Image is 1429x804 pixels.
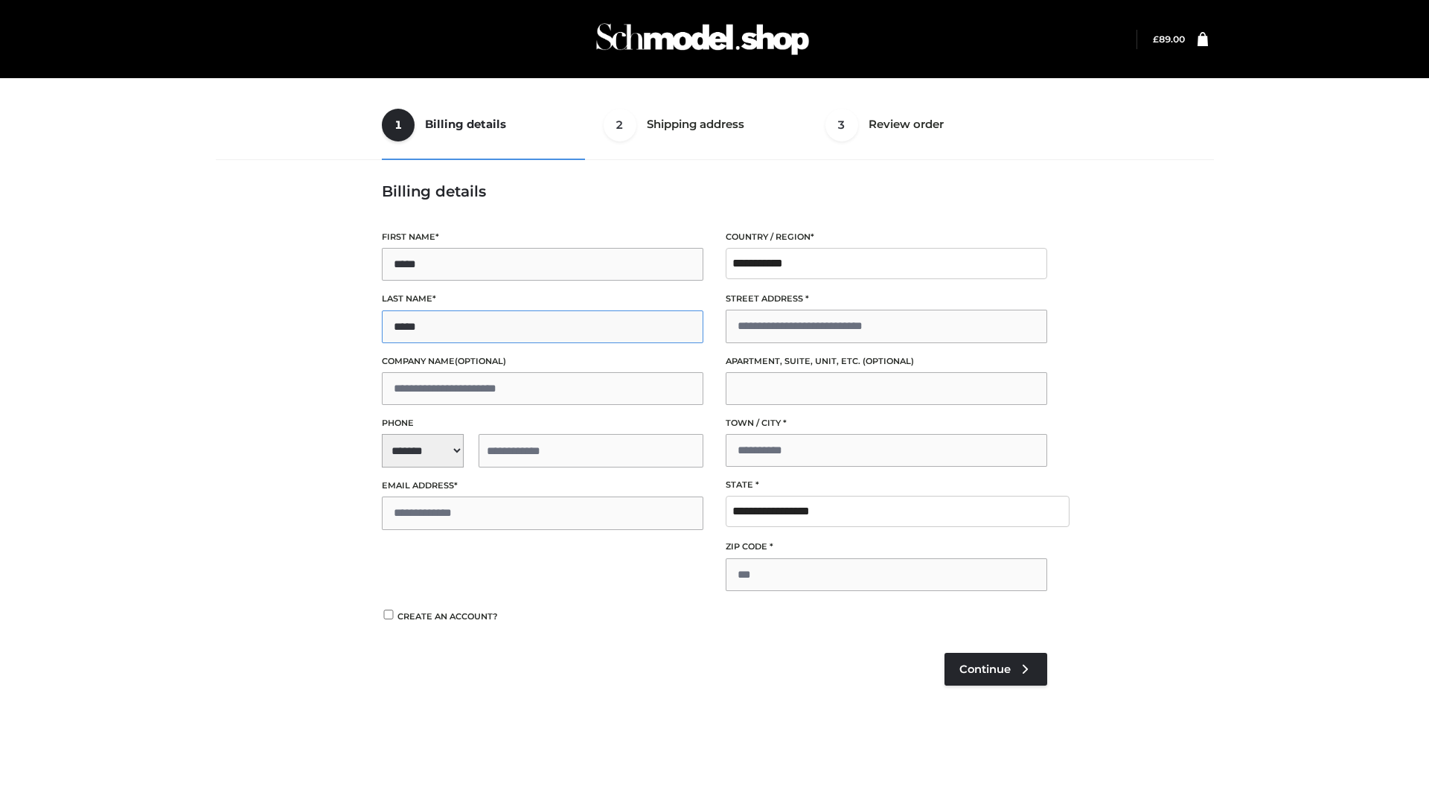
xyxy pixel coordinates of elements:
span: (optional) [863,356,914,366]
h3: Billing details [382,182,1047,200]
label: Apartment, suite, unit, etc. [726,354,1047,368]
label: Town / City [726,416,1047,430]
label: Email address [382,479,703,493]
span: Create an account? [397,611,498,622]
span: (optional) [455,356,506,366]
label: Phone [382,416,703,430]
label: ZIP Code [726,540,1047,554]
label: State [726,478,1047,492]
label: Country / Region [726,230,1047,244]
span: Continue [959,663,1011,676]
label: Company name [382,354,703,368]
bdi: 89.00 [1153,33,1185,45]
label: First name [382,230,703,244]
a: £89.00 [1153,33,1185,45]
label: Street address [726,292,1047,306]
img: Schmodel Admin 964 [591,10,814,68]
input: Create an account? [382,610,395,619]
span: £ [1153,33,1159,45]
label: Last name [382,292,703,306]
a: Continue [944,653,1047,686]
